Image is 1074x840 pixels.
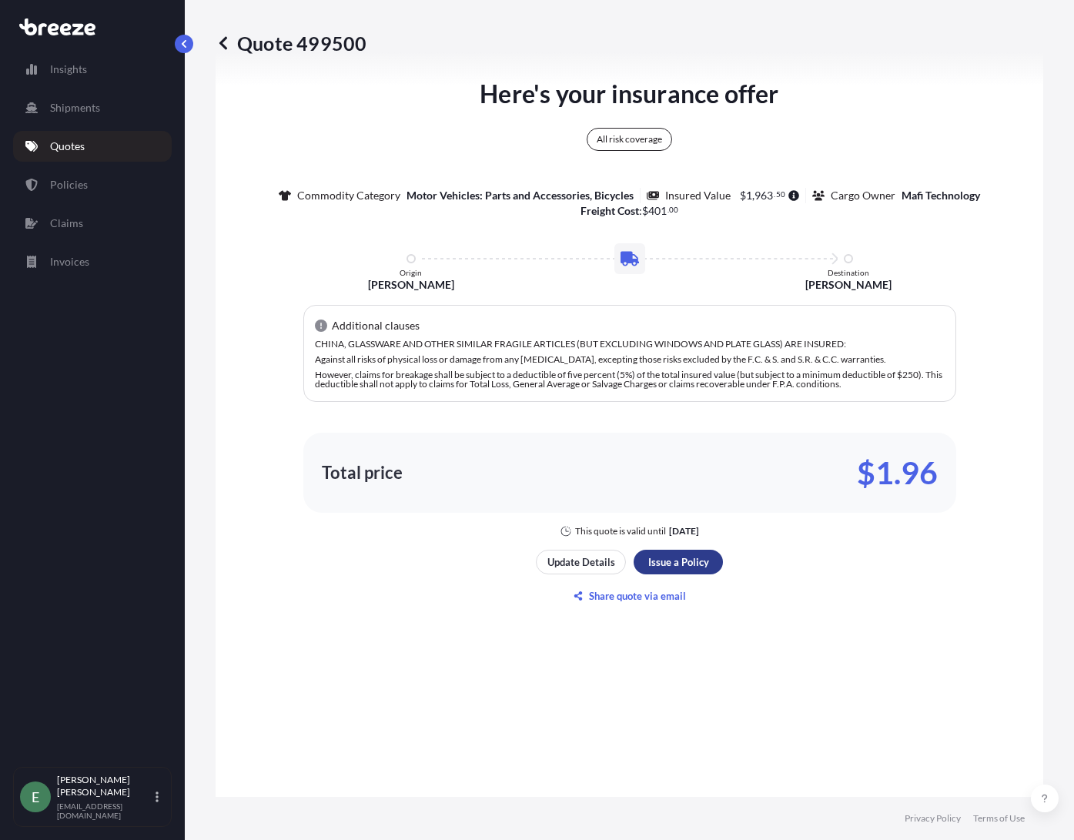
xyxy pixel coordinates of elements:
button: Update Details [536,550,626,574]
p: Total price [322,465,403,480]
a: Terms of Use [973,812,1025,825]
p: Cargo Owner [831,188,895,203]
p: Mafi Technology [902,188,980,203]
p: : [580,203,679,219]
span: , [752,190,754,201]
p: This quote is valid until [575,525,666,537]
p: Commodity Category [297,188,400,203]
p: Destination [828,268,869,277]
p: Update Details [547,554,615,570]
p: Motor Vehicles: Parts and Accessories, Bicycles [407,188,634,203]
p: Insights [50,62,87,77]
p: Policies [50,177,88,192]
div: All risk coverage [587,128,672,151]
span: 00 [669,207,678,213]
p: $1.96 [857,460,938,485]
a: Claims [13,208,172,239]
a: Policies [13,169,172,200]
p: Here's your insurance offer [480,75,778,112]
p: [PERSON_NAME] [PERSON_NAME] [57,774,152,798]
span: 50 [776,192,785,197]
a: Privacy Policy [905,812,961,825]
p: Share quote via email [589,588,686,604]
span: 1 [746,190,752,201]
p: Invoices [50,254,89,269]
p: Shipments [50,100,100,115]
p: Against all risks of physical loss or damage from any [MEDICAL_DATA], excepting those risks exclu... [315,355,945,364]
button: Share quote via email [536,584,723,608]
p: Quote 499500 [216,31,366,55]
p: [PERSON_NAME] [805,277,892,293]
span: $ [740,190,746,201]
span: 401 [648,206,667,216]
p: Issue a Policy [648,554,709,570]
span: $ [642,206,648,216]
p: Quotes [50,139,85,154]
button: Issue a Policy [634,550,723,574]
span: 963 [754,190,773,201]
p: However, claims for breakage shall be subject to a deductible of five percent (5%) of the total i... [315,370,945,389]
p: CHINA, GLASSWARE AND OTHER SIMILAR FRAGILE ARTICLES (BUT EXCLUDING WINDOWS AND PLATE GLASS) ARE I... [315,340,945,349]
a: Quotes [13,131,172,162]
b: Freight Cost [580,204,639,217]
p: Additional clauses [332,318,420,333]
p: [EMAIL_ADDRESS][DOMAIN_NAME] [57,802,152,820]
p: Claims [50,216,83,231]
p: Origin [400,268,422,277]
p: Insured Value [665,188,731,203]
a: Shipments [13,92,172,123]
span: . [667,207,669,213]
p: [DATE] [669,525,699,537]
p: [PERSON_NAME] [368,277,454,293]
span: . [774,192,775,197]
span: E [32,789,39,805]
a: Invoices [13,246,172,277]
a: Insights [13,54,172,85]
